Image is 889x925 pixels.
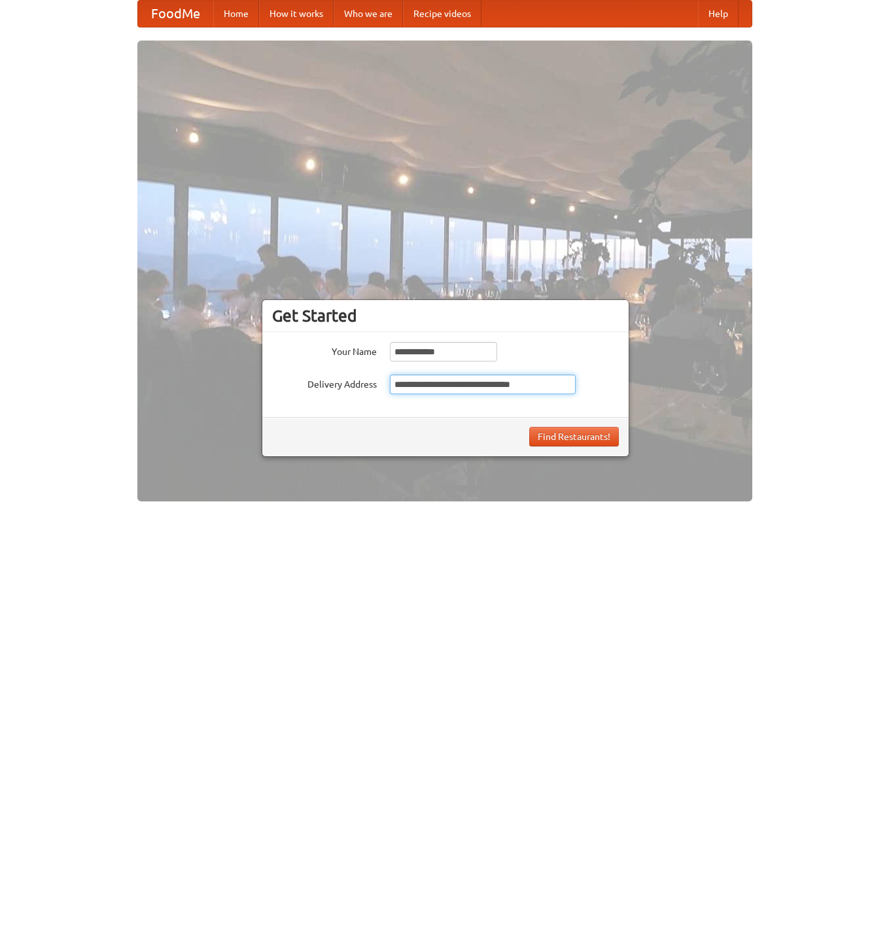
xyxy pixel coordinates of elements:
label: Delivery Address [272,375,377,391]
label: Your Name [272,342,377,358]
a: Recipe videos [403,1,481,27]
a: Who we are [334,1,403,27]
a: Home [213,1,259,27]
button: Find Restaurants! [529,427,619,446]
h3: Get Started [272,306,619,326]
a: FoodMe [138,1,213,27]
a: Help [698,1,739,27]
a: How it works [259,1,334,27]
